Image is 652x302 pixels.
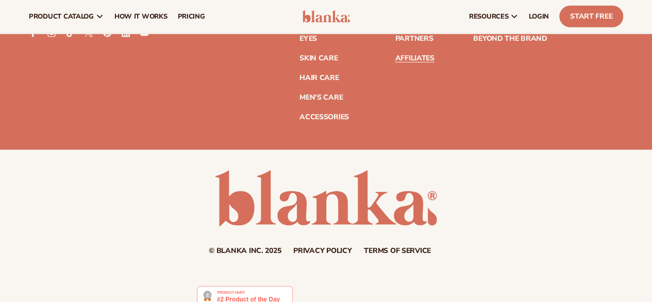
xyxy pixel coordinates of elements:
[302,10,350,23] img: logo
[395,35,433,42] a: Partners
[469,12,508,21] span: resources
[29,12,94,21] span: product catalog
[299,35,317,42] a: Eyes
[559,6,623,27] a: Start Free
[114,12,168,21] span: How It Works
[293,247,352,255] a: Privacy policy
[299,55,338,62] a: Skin Care
[177,12,205,21] span: pricing
[299,74,339,82] a: Hair Care
[209,246,281,256] small: © Blanka Inc. 2025
[299,94,343,101] a: Men's Care
[529,12,549,21] span: LOGIN
[473,35,547,42] a: Beyond the brand
[395,55,434,62] a: Affiliates
[364,247,431,255] a: Terms of service
[299,114,349,121] a: Accessories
